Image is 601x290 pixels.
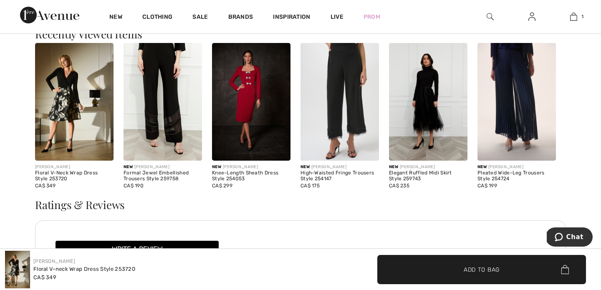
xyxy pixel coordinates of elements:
[124,164,133,169] span: New
[389,164,467,170] div: [PERSON_NAME]
[124,170,202,182] div: Formal Jewel Embellished Trousers Style 259758
[300,170,379,182] div: High-Waisted Fringe Trousers Style 254147
[35,183,56,189] span: CA$ 349
[477,43,556,161] img: Pleated Wide-Leg Trousers Style 254724
[212,170,290,182] div: Knee-Length Sheath Dress Style 254053
[464,265,500,274] span: Add to Bag
[477,164,487,169] span: New
[547,227,593,248] iframe: Opens a widget where you can chat to one of our agents
[124,164,202,170] div: [PERSON_NAME]
[477,170,556,182] div: Pleated Wide-Leg Trousers Style 254724
[56,241,219,257] button: Write a review
[124,43,202,161] img: Formal Jewel Embellished Trousers Style 259758
[212,164,221,169] span: New
[522,12,542,22] a: Sign In
[212,164,290,170] div: [PERSON_NAME]
[331,13,343,21] a: Live
[300,183,320,189] span: CA$ 175
[35,164,114,170] div: [PERSON_NAME]
[35,29,566,40] h3: Recently Viewed Items
[35,170,114,182] div: Floral V-Neck Wrap Dress Style 253720
[33,265,135,273] div: Floral V-neck Wrap Dress Style 253720
[300,164,310,169] span: New
[33,274,56,280] span: CA$ 349
[142,13,172,22] a: Clothing
[20,7,79,23] img: 1ère Avenue
[561,265,569,274] img: Bag.svg
[389,164,398,169] span: New
[228,13,253,22] a: Brands
[364,13,380,21] a: Prom
[273,13,310,22] span: Inspiration
[389,170,467,182] div: Elegant Ruffled Midi Skirt Style 259743
[35,199,566,210] h3: Ratings & Reviews
[477,183,497,189] span: CA$ 199
[212,183,232,189] span: CA$ 299
[553,12,594,22] a: 1
[212,43,290,161] img: Knee-Length Sheath Dress Style 254053
[192,13,208,22] a: Sale
[528,12,535,22] img: My Info
[487,12,494,22] img: search the website
[389,43,467,161] img: Elegant Ruffled Midi Skirt Style 259743
[377,255,586,284] button: Add to Bag
[570,12,577,22] img: My Bag
[33,258,75,264] a: [PERSON_NAME]
[300,164,379,170] div: [PERSON_NAME]
[124,183,144,189] span: CA$ 190
[389,183,409,189] span: CA$ 235
[300,43,379,161] img: High-Waisted Fringe Trousers Style 254147
[109,13,122,22] a: New
[581,13,583,20] span: 1
[5,251,30,288] img: Floral V-Neck Wrap Dress Style 253720
[477,164,556,170] div: [PERSON_NAME]
[35,43,114,161] img: Floral V-Neck Wrap Dress Style 253720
